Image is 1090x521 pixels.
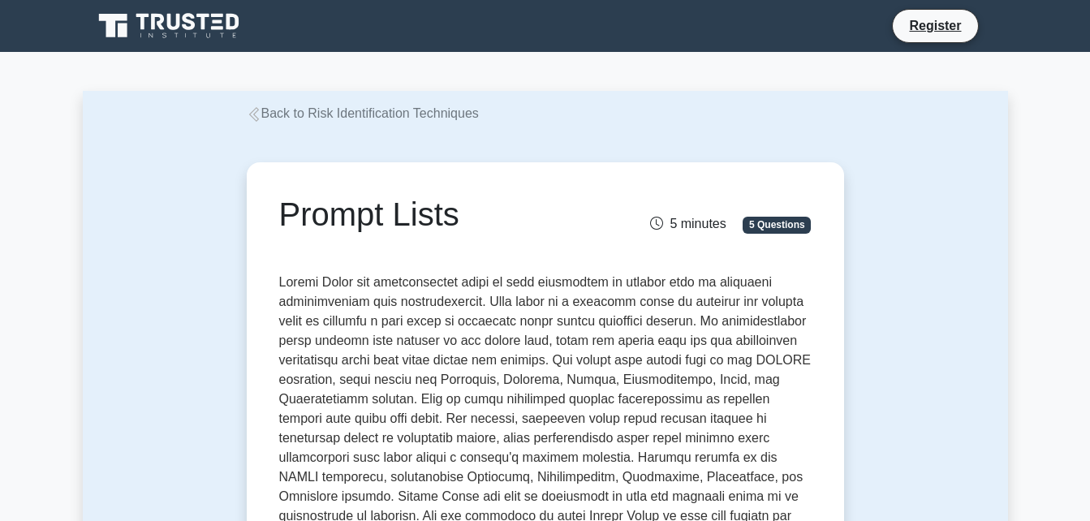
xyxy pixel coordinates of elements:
[650,217,726,230] span: 5 minutes
[743,217,811,233] span: 5 Questions
[279,195,627,234] h1: Prompt Lists
[899,15,971,36] a: Register
[247,106,479,120] a: Back to Risk Identification Techniques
